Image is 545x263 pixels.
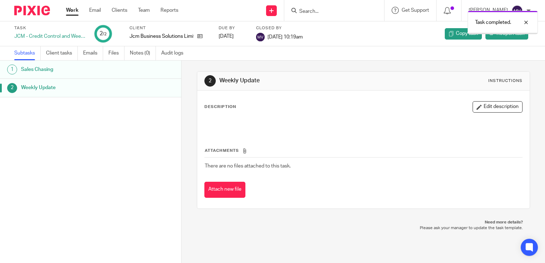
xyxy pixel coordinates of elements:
[475,19,511,26] p: Task completed.
[14,33,86,40] div: JCM - Credit Control and Weekly Update
[83,46,103,60] a: Emails
[14,6,50,15] img: Pixie
[129,25,210,31] label: Client
[205,164,291,169] span: There are no files attached to this task.
[511,5,523,16] img: svg%3E
[219,25,247,31] label: Due by
[204,220,523,225] p: Need more details?
[100,30,107,38] div: 2
[7,83,17,93] div: 2
[256,25,303,31] label: Closed by
[204,104,236,110] p: Description
[21,82,123,93] h1: Weekly Update
[161,7,178,14] a: Reports
[46,46,78,60] a: Client tasks
[7,65,17,74] div: 1
[161,46,189,60] a: Audit logs
[130,46,156,60] a: Notes (0)
[205,149,239,153] span: Attachments
[129,33,194,40] p: Jcm Business Solutions Limited
[204,75,216,87] div: 2
[204,182,245,198] button: Attach new file
[108,46,124,60] a: Files
[112,7,127,14] a: Clients
[89,7,101,14] a: Email
[256,33,265,41] img: svg%3E
[268,34,303,39] span: [DATE] 10:19am
[21,64,123,75] h1: Sales Chasing
[14,25,86,31] label: Task
[204,225,523,231] p: Please ask your manager to update the task template.
[473,101,523,113] button: Edit description
[14,46,41,60] a: Subtasks
[138,7,150,14] a: Team
[66,7,78,14] a: Work
[488,78,523,84] div: Instructions
[219,33,247,40] div: [DATE]
[219,77,378,84] h1: Weekly Update
[103,32,107,36] small: /2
